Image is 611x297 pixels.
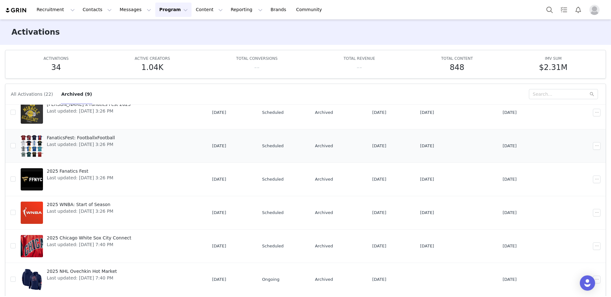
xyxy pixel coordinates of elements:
[420,210,434,216] span: [DATE]
[315,143,333,149] span: Archived
[79,3,116,17] button: Contacts
[262,210,284,216] span: Scheduled
[502,210,516,216] span: [DATE]
[315,243,333,249] span: Archived
[292,3,329,17] a: Community
[47,268,117,275] span: 2025 NHL Ovechkin Hot Market
[356,62,362,73] h5: --
[372,210,386,216] span: [DATE]
[212,276,226,283] span: [DATE]
[5,7,27,13] img: grin logo
[33,3,79,17] button: Recruitment
[450,62,464,73] h5: 848
[21,100,202,125] a: [PERSON_NAME] x Fanatics Fest 2025Last updated: [DATE] 3:26 PM
[420,176,434,183] span: [DATE]
[580,275,595,291] div: Open Intercom Messenger
[254,62,259,73] h5: --
[372,243,386,249] span: [DATE]
[543,3,557,17] button: Search
[571,3,585,17] button: Notifications
[590,92,594,96] i: icon: search
[47,141,115,148] span: Last updated: [DATE] 3:26 PM
[227,3,266,17] button: Reporting
[262,276,279,283] span: Ongoing
[47,201,113,208] span: 2025 WNBA: Start of Season
[47,101,131,108] span: [PERSON_NAME] x Fanatics Fest 2025
[372,109,386,116] span: [DATE]
[11,89,53,99] button: All Activations (22)
[135,56,170,61] span: ACTIVE CREATORS
[212,176,226,183] span: [DATE]
[192,3,227,17] button: Content
[21,200,202,225] a: 2025 WNBA: Start of SeasonLast updated: [DATE] 3:26 PM
[141,62,163,73] h5: 1.04K
[212,109,226,116] span: [DATE]
[502,243,516,249] span: [DATE]
[262,109,284,116] span: Scheduled
[420,109,434,116] span: [DATE]
[315,176,333,183] span: Archived
[47,108,131,114] span: Last updated: [DATE] 3:26 PM
[262,176,284,183] span: Scheduled
[212,243,226,249] span: [DATE]
[21,267,202,292] a: 2025 NHL Ovechkin Hot MarketLast updated: [DATE] 7:40 PM
[61,89,92,99] button: Archived (9)
[315,276,333,283] span: Archived
[372,143,386,149] span: [DATE]
[441,56,473,61] span: TOTAL CONTENT
[236,56,277,61] span: TOTAL CONVERSIONS
[21,133,202,159] a: FanaticsFest: FootballxFootballLast updated: [DATE] 3:26 PM
[21,167,202,192] a: 2025 Fanatics FestLast updated: [DATE] 3:26 PM
[212,210,226,216] span: [DATE]
[529,89,598,99] input: Search...
[155,3,192,17] button: Program
[262,143,284,149] span: Scheduled
[21,233,202,259] a: 2025 Chicago White Sox City ConnectLast updated: [DATE] 7:40 PM
[315,109,333,116] span: Archived
[47,208,113,215] span: Last updated: [DATE] 3:26 PM
[47,241,131,248] span: Last updated: [DATE] 7:40 PM
[502,176,516,183] span: [DATE]
[47,135,115,141] span: FanaticsFest: FootballxFootball
[502,143,516,149] span: [DATE]
[11,26,60,38] h3: Activations
[344,56,375,61] span: TOTAL REVENUE
[116,3,155,17] button: Messages
[267,3,292,17] a: Brands
[420,243,434,249] span: [DATE]
[502,276,516,283] span: [DATE]
[372,276,386,283] span: [DATE]
[502,109,516,116] span: [DATE]
[539,62,567,73] h5: $2.31M
[212,143,226,149] span: [DATE]
[372,176,386,183] span: [DATE]
[47,175,113,181] span: Last updated: [DATE] 3:26 PM
[420,143,434,149] span: [DATE]
[315,210,333,216] span: Archived
[557,3,571,17] a: Tasks
[51,62,61,73] h5: 34
[545,56,562,61] span: IMV SUM
[47,275,117,281] span: Last updated: [DATE] 7:40 PM
[47,235,131,241] span: 2025 Chicago White Sox City Connect
[262,243,284,249] span: Scheduled
[586,5,606,15] button: Profile
[47,168,113,175] span: 2025 Fanatics Fest
[44,56,69,61] span: ACTIVATIONS
[589,5,600,15] img: placeholder-profile.jpg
